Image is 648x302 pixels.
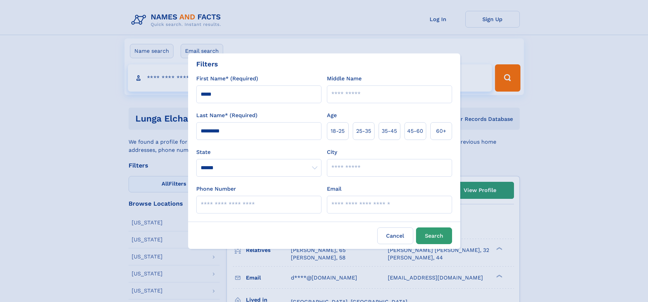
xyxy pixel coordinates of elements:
label: Cancel [377,227,413,244]
label: Phone Number [196,185,236,193]
label: Age [327,111,337,120]
span: 18‑25 [331,127,345,135]
label: City [327,148,337,156]
label: Email [327,185,342,193]
span: 25‑35 [356,127,371,135]
span: 45‑60 [407,127,423,135]
button: Search [416,227,452,244]
span: 60+ [436,127,446,135]
label: Last Name* (Required) [196,111,257,120]
span: 35‑45 [382,127,397,135]
label: First Name* (Required) [196,75,258,83]
div: Filters [196,59,218,69]
label: State [196,148,321,156]
label: Middle Name [327,75,362,83]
